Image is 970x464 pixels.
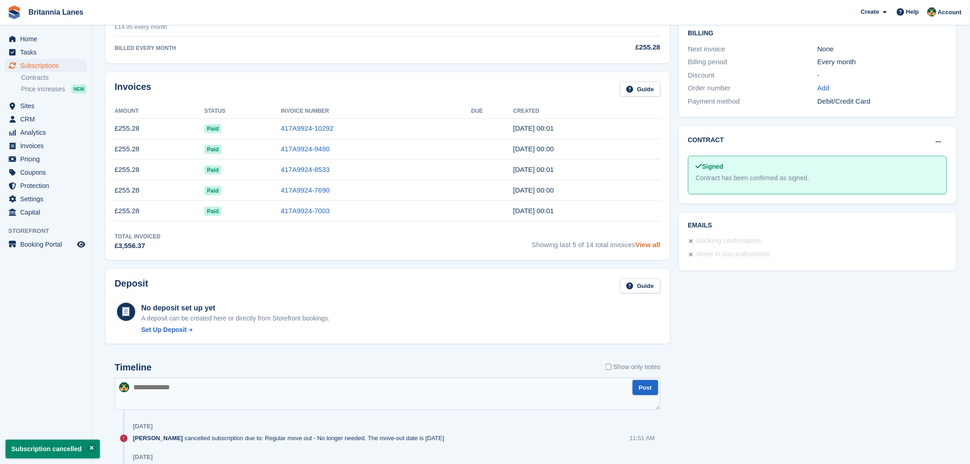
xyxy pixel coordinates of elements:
[817,44,947,55] div: None
[633,380,658,395] button: Post
[20,206,75,219] span: Capital
[5,139,87,152] a: menu
[20,193,75,205] span: Settings
[20,59,75,72] span: Subscriptions
[115,118,204,139] td: £255.28
[133,434,183,442] span: [PERSON_NAME]
[141,325,330,335] a: Set Up Deposit
[204,186,221,195] span: Paid
[21,84,87,94] a: Price increases NEW
[133,423,153,430] div: [DATE]
[115,22,534,32] div: £14.95 every month
[141,303,330,314] div: No deposit set up yet
[471,104,513,119] th: Due
[115,201,204,221] td: £255.28
[115,160,204,180] td: £255.28
[25,5,87,20] a: Britannia Lanes
[927,7,937,17] img: Nathan Kellow
[5,99,87,112] a: menu
[115,362,152,373] h2: Timeline
[115,241,160,251] div: £3,556.37
[697,236,761,247] div: Booking confirmation
[115,180,204,201] td: £255.28
[688,135,724,145] h2: Contract
[696,162,939,171] div: Signed
[204,166,221,175] span: Paid
[817,83,830,94] a: Add
[5,193,87,205] a: menu
[115,82,151,97] h2: Invoices
[5,113,87,126] a: menu
[817,70,947,81] div: -
[534,42,661,53] div: £255.28
[133,434,449,442] div: cancelled subscription due to: Regular move out - No longer needed. The move-out date is [DATE]
[817,57,947,67] div: Every month
[20,33,75,45] span: Home
[20,238,75,251] span: Booking Portal
[115,278,148,293] h2: Deposit
[620,278,661,293] a: Guide
[281,145,330,153] a: 417A9924-9480
[141,314,330,323] p: A deposit can be created here or directly from Storefront bookings.
[513,186,554,194] time: 2025-04-30 23:00:12 UTC
[688,70,818,81] div: Discount
[20,139,75,152] span: Invoices
[72,84,87,94] div: NEW
[20,99,75,112] span: Sites
[20,153,75,166] span: Pricing
[141,325,187,335] div: Set Up Deposit
[513,104,661,119] th: Created
[204,124,221,133] span: Paid
[938,8,962,17] span: Account
[513,166,554,173] time: 2025-05-30 23:01:16 UTC
[115,44,534,52] div: BILLED EVERY MONTH
[697,249,771,260] div: Move in day instructions
[635,241,661,249] a: View all
[115,104,204,119] th: Amount
[696,173,939,183] div: Contract has been confirmed as signed.
[688,28,947,37] h2: Billing
[906,7,919,17] span: Help
[20,46,75,59] span: Tasks
[5,238,87,251] a: menu
[20,126,75,139] span: Analytics
[5,126,87,139] a: menu
[688,222,947,229] h2: Emails
[817,96,947,107] div: Debit/Credit Card
[119,382,129,392] img: Nathan Kellow
[8,226,91,236] span: Storefront
[21,73,87,82] a: Contracts
[20,113,75,126] span: CRM
[5,59,87,72] a: menu
[21,85,65,94] span: Price increases
[688,44,818,55] div: Next invoice
[620,82,661,97] a: Guide
[204,104,281,119] th: Status
[7,6,21,19] img: stora-icon-8386f47178a22dfd0bd8f6a31ec36ba5ce8667c1dd55bd0f319d3a0aa187defe.svg
[20,166,75,179] span: Coupons
[204,145,221,154] span: Paid
[281,186,330,194] a: 417A9924-7690
[133,453,153,461] div: [DATE]
[76,239,87,250] a: Preview store
[5,153,87,166] a: menu
[5,33,87,45] a: menu
[115,232,160,241] div: Total Invoiced
[5,179,87,192] a: menu
[513,145,554,153] time: 2025-06-30 23:00:07 UTC
[6,440,100,458] p: Subscription cancelled
[630,434,655,442] div: 11:51 AM
[115,139,204,160] td: £255.28
[5,166,87,179] a: menu
[606,362,661,372] label: Show only notes
[861,7,879,17] span: Create
[281,207,330,215] a: 417A9924-7003
[204,207,221,216] span: Paid
[5,46,87,59] a: menu
[281,124,334,132] a: 417A9924-10292
[688,83,818,94] div: Order number
[688,96,818,107] div: Payment method
[281,104,472,119] th: Invoice Number
[606,362,612,372] input: Show only notes
[513,207,554,215] time: 2025-03-30 23:01:28 UTC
